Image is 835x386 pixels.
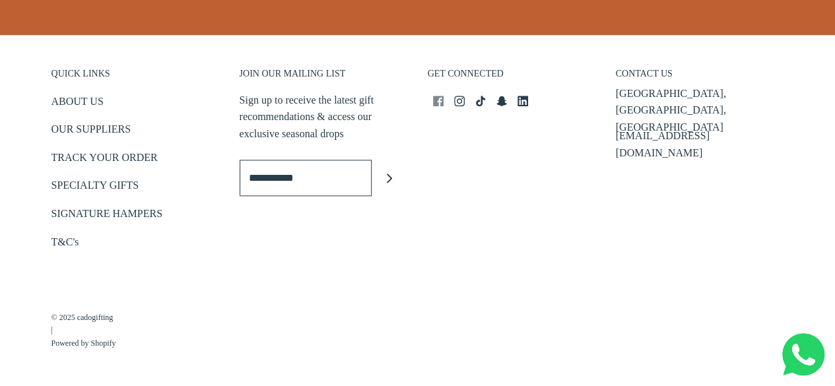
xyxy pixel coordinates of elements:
input: Enter email [240,160,372,196]
a: ABOUT US [51,93,104,115]
a: TRACK YOUR ORDER [51,149,158,171]
span: Number of gifts [184,110,246,120]
a: © 2025 cadogifting [51,311,116,324]
a: Powered by Shopify [51,337,116,350]
p: [GEOGRAPHIC_DATA], [GEOGRAPHIC_DATA], [GEOGRAPHIC_DATA] [616,85,784,136]
p: | [51,298,116,350]
span: Company name [184,55,249,66]
a: SIGNATURE HAMPERS [51,205,162,227]
img: Whatsapp [782,333,824,375]
button: Join [372,160,408,196]
a: T&C's [51,234,79,255]
h3: GET CONNECTED [428,68,596,86]
a: OUR SUPPLIERS [51,121,131,143]
a: SPECIALTY GIFTS [51,177,139,199]
h3: CONTACT US [616,68,784,86]
h3: QUICK LINKS [51,68,220,86]
h3: JOIN OUR MAILING LIST [240,68,408,86]
p: Sign up to receive the latest gift recommendations & access our exclusive seasonal drops [240,92,408,143]
p: [EMAIL_ADDRESS][DOMAIN_NAME] [616,127,784,161]
span: Last name [184,1,226,12]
